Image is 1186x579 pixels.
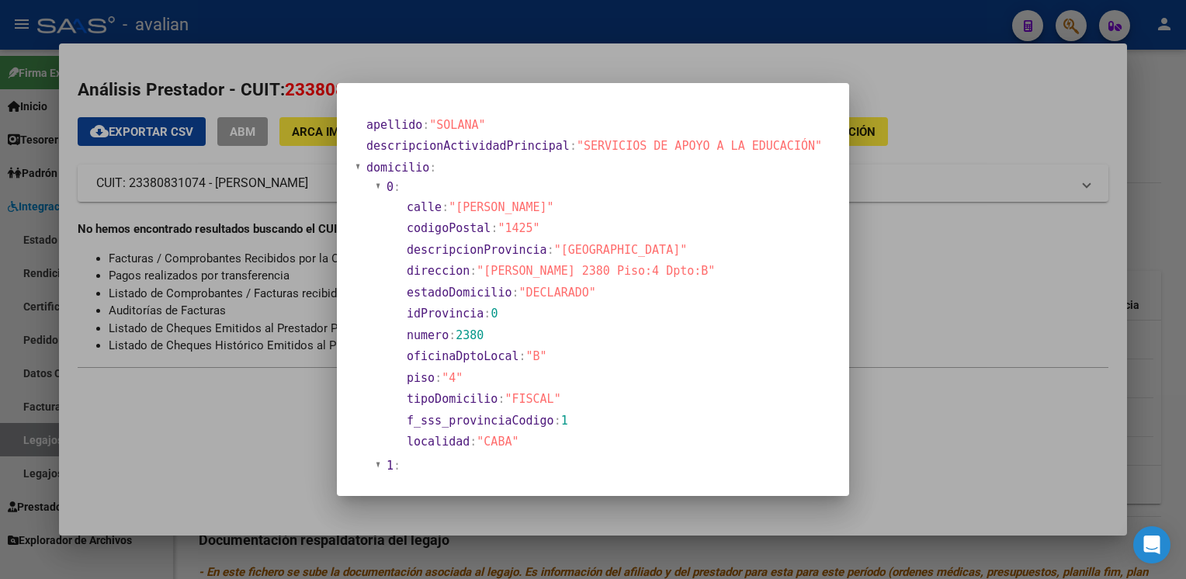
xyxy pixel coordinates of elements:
span: calle [407,200,442,214]
span: 0 [387,180,394,194]
span: : [554,414,561,428]
span: : [491,221,498,235]
span: piso [407,371,435,385]
span: "[PERSON_NAME] 2380 Piso:4 Dpto:B" [477,264,715,278]
span: direccion [407,264,470,278]
span: "CABA" [477,435,518,449]
span: descripcionActividadPrincipal [366,139,570,153]
span: : [519,349,526,363]
span: tipoDomicilio [407,392,498,406]
span: apellido [366,118,422,132]
span: : [394,180,401,194]
span: "B" [526,349,547,363]
span: 1 [387,459,394,473]
span: numero [407,328,449,342]
span: codigoPostal [407,221,491,235]
span: oficinaDptoLocal [407,349,519,363]
span: idProvincia [407,307,484,321]
span: : [394,459,401,473]
span: : [435,371,442,385]
span: 0 [491,307,498,321]
span: : [512,286,518,300]
span: "SERVICIOS DE APOYO A LA EDUCACIÓN" [577,139,822,153]
span: "DECLARADO" [519,286,596,300]
span: : [498,392,505,406]
span: domicilio [366,161,429,175]
span: 1 [561,414,568,428]
span: descripcionProvincia [407,243,547,257]
span: : [470,435,477,449]
span: : [570,139,577,153]
div: Open Intercom Messenger [1133,526,1170,563]
span: : [449,328,456,342]
span: "4" [442,371,463,385]
span: : [484,307,491,321]
span: : [547,243,554,257]
span: : [422,118,429,132]
span: : [470,264,477,278]
span: "SOLANA" [429,118,485,132]
span: "FISCAL" [505,392,560,406]
span: "[PERSON_NAME]" [449,200,553,214]
span: f_sss_provinciaCodigo [407,414,554,428]
span: "[GEOGRAPHIC_DATA]" [554,243,688,257]
span: "1425" [498,221,539,235]
span: estadoDomicilio [407,286,512,300]
span: 2380 [456,328,484,342]
span: : [442,200,449,214]
span: localidad [407,435,470,449]
span: : [429,161,436,175]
